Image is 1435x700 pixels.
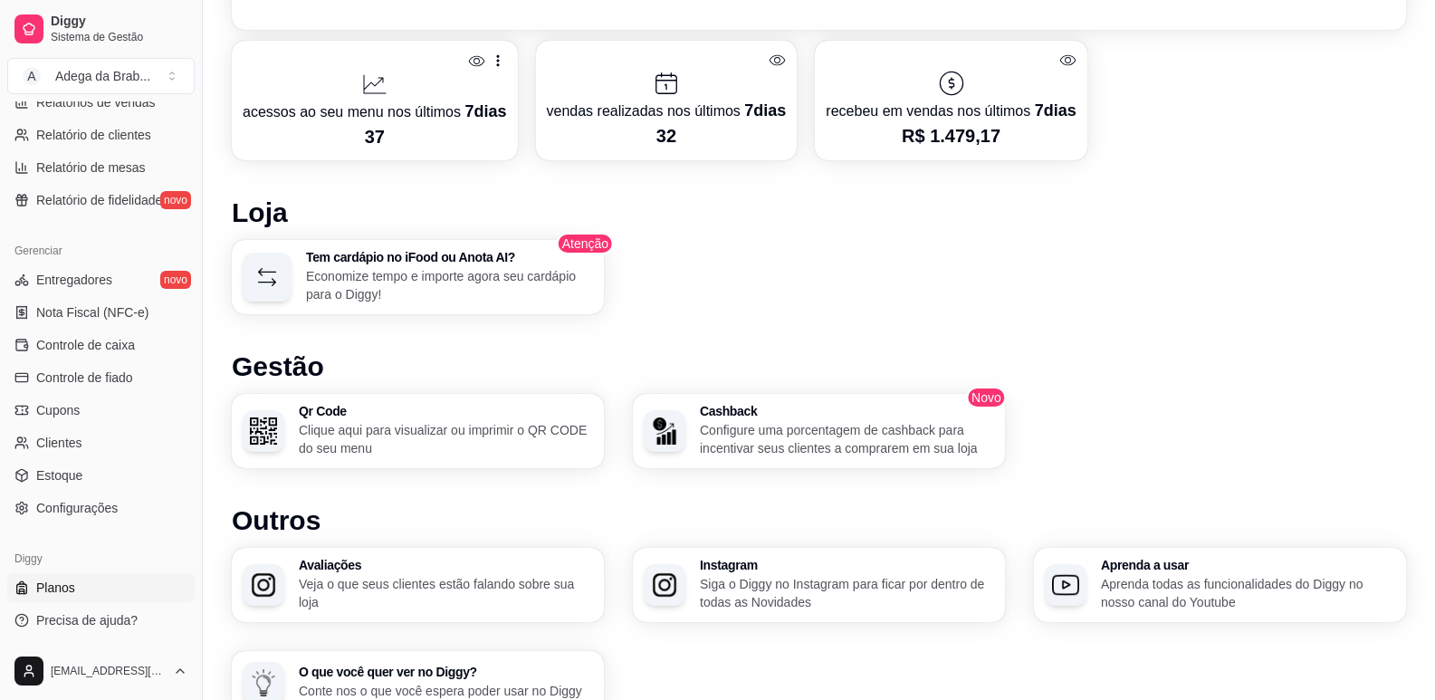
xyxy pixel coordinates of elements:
[700,405,994,417] h3: Cashback
[464,102,506,120] span: 7 dias
[7,606,195,635] a: Precisa de ajuda?
[299,559,593,571] h3: Avaliações
[7,363,195,392] a: Controle de fiado
[36,158,146,177] span: Relatório de mesas
[51,664,166,678] span: [EMAIL_ADDRESS][DOMAIN_NAME]
[7,7,195,51] a: DiggySistema de Gestão
[826,98,1076,123] p: recebeu em vendas nos últimos
[7,265,195,294] a: Entregadoresnovo
[250,669,277,696] img: O que você quer ver no Diggy?
[36,303,148,321] span: Nota Fiscal (NFC-e)
[700,559,994,571] h3: Instagram
[547,123,787,149] p: 32
[36,611,138,629] span: Precisa de ajuda?
[1052,571,1079,599] img: Aprenda a usar
[633,548,1005,622] button: InstagramInstagramSiga o Diggy no Instagram para ficar por dentro de todas as Novidades
[1035,101,1076,120] span: 7 dias
[36,499,118,517] span: Configurações
[7,461,195,490] a: Estoque
[299,421,593,457] p: Clique aqui para visualizar ou imprimir o QR CODE do seu menu
[23,67,41,85] span: A
[7,649,195,693] button: [EMAIL_ADDRESS][DOMAIN_NAME]
[232,350,1406,383] h1: Gestão
[633,394,1005,468] button: CashbackCashbackConfigure uma porcentagem de cashback para incentivar seus clientes a comprarem e...
[7,298,195,327] a: Nota Fiscal (NFC-e)
[232,394,604,468] button: Qr CodeQr CodeClique aqui para visualizar ou imprimir o QR CODE do seu menu
[250,417,277,445] img: Qr Code
[7,58,195,94] button: Select a team
[306,251,593,264] h3: Tem cardápio no iFood ou Anota AI?
[651,571,678,599] img: Instagram
[232,504,1406,537] h1: Outros
[547,98,787,123] p: vendas realizadas nos últimos
[1101,575,1395,611] p: Aprenda todas as funcionalidades do Diggy no nosso canal do Youtube
[306,267,593,303] p: Economize tempo e importe agora seu cardápio para o Diggy!
[243,124,507,149] p: 37
[7,331,195,360] a: Controle de caixa
[299,405,593,417] h3: Qr Code
[7,573,195,602] a: Planos
[744,101,786,120] span: 7 dias
[7,186,195,215] a: Relatório de fidelidadenovo
[232,197,1406,229] h1: Loja
[36,93,156,111] span: Relatórios de vendas
[7,544,195,573] div: Diggy
[36,401,80,419] span: Cupons
[243,99,507,124] p: acessos ao seu menu nos últimos
[36,369,133,387] span: Controle de fiado
[7,236,195,265] div: Gerenciar
[232,548,604,622] button: AvaliaçõesAvaliaçõesVeja o que seus clientes estão falando sobre sua loja
[7,88,195,117] a: Relatórios de vendas
[7,494,195,523] a: Configurações
[700,575,994,611] p: Siga o Diggy no Instagram para ficar por dentro de todas as Novidades
[36,579,75,597] span: Planos
[1101,559,1395,571] h3: Aprenda a usar
[250,571,277,599] img: Avaliações
[36,191,162,209] span: Relatório de fidelidade
[299,682,593,700] p: Conte nos o que você espera poder usar no Diggy
[51,30,187,44] span: Sistema de Gestão
[557,233,614,254] span: Atenção
[299,575,593,611] p: Veja o que seus clientes estão falando sobre sua loja
[36,271,112,289] span: Entregadores
[51,14,187,30] span: Diggy
[1034,548,1406,622] button: Aprenda a usarAprenda a usarAprenda todas as funcionalidades do Diggy no nosso canal do Youtube
[651,417,678,445] img: Cashback
[7,428,195,457] a: Clientes
[7,153,195,182] a: Relatório de mesas
[700,421,994,457] p: Configure uma porcentagem de cashback para incentivar seus clientes a comprarem em sua loja
[966,387,1007,408] span: Novo
[7,396,195,425] a: Cupons
[55,67,150,85] div: Adega da Brab ...
[7,120,195,149] a: Relatório de clientes
[826,123,1076,149] p: R$ 1.479,17
[36,466,82,484] span: Estoque
[36,126,151,144] span: Relatório de clientes
[232,240,604,314] button: Tem cardápio no iFood ou Anota AI?Economize tempo e importe agora seu cardápio para o Diggy!
[299,666,593,678] h3: O que você quer ver no Diggy?
[36,336,135,354] span: Controle de caixa
[36,434,82,452] span: Clientes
